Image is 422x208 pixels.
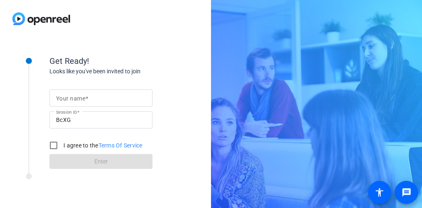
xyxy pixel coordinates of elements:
[401,187,411,197] mat-icon: message
[98,142,143,149] a: Terms Of Service
[49,67,214,76] div: Looks like you've been invited to join
[62,141,143,150] label: I agree to the
[375,187,384,197] mat-icon: accessibility
[56,95,85,102] mat-label: Your name
[49,55,214,67] div: Get Ready!
[56,110,77,115] mat-label: Session ID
